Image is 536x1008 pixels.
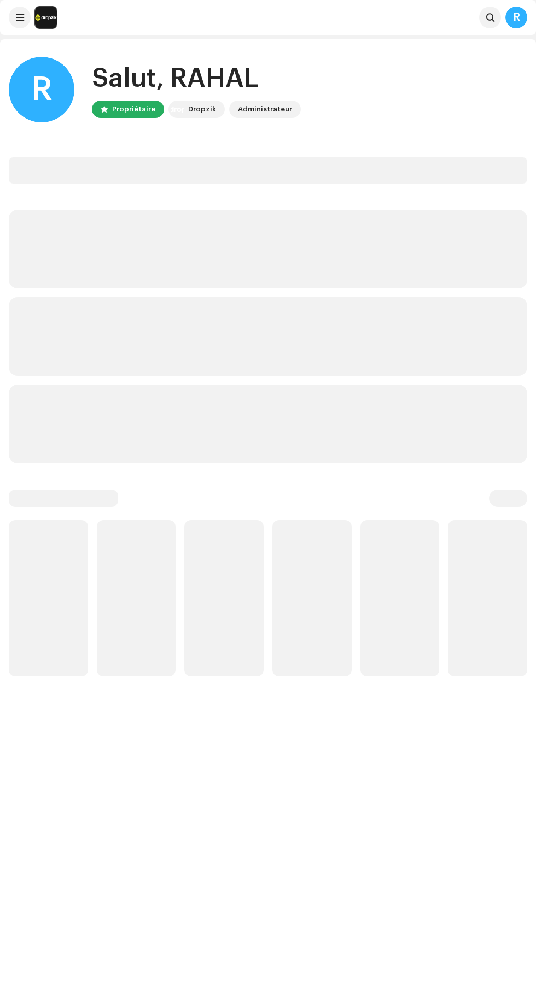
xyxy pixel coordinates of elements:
[92,61,301,96] div: Salut, RAHAL
[238,103,292,116] div: Administrateur
[9,57,74,122] div: R
[35,7,57,28] img: 6b198820-6d9f-4d8e-bd7e-78ab9e57ca24
[112,103,155,116] div: Propriétaire
[188,103,216,116] div: Dropzik
[505,7,527,28] div: R
[171,103,184,116] img: 6b198820-6d9f-4d8e-bd7e-78ab9e57ca24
